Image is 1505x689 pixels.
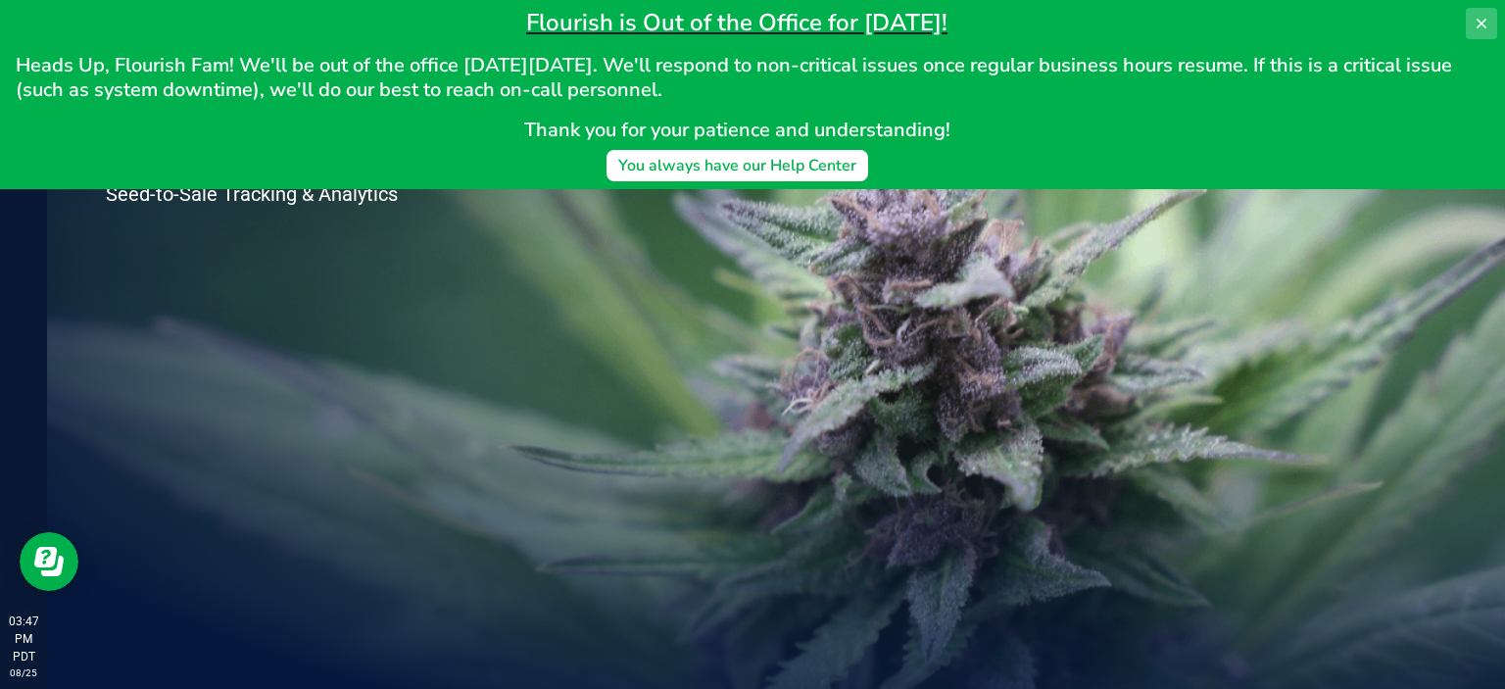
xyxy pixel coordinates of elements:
[20,532,78,591] iframe: Resource center
[9,665,38,680] p: 08/25
[16,52,1457,103] span: Heads Up, Flourish Fam! We'll be out of the office [DATE][DATE]. We'll respond to non-critical is...
[9,613,38,665] p: 03:47 PM PDT
[618,154,856,177] div: You always have our Help Center
[524,117,950,143] span: Thank you for your patience and understanding!
[526,7,947,38] span: Flourish is Out of the Office for [DATE]!
[106,184,478,204] p: Seed-to-Sale Tracking & Analytics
